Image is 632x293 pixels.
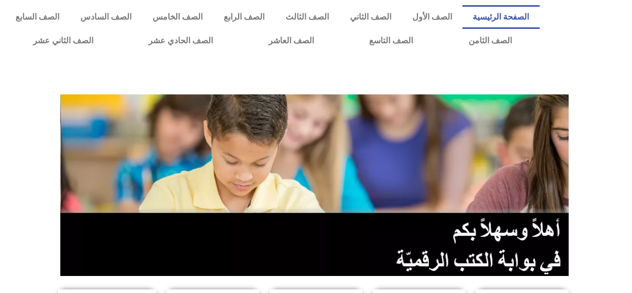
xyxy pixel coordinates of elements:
[402,5,462,29] a: الصف الأول
[275,5,339,29] a: الصف الثالث
[5,29,121,53] a: الصف الثاني عشر
[441,29,540,53] a: الصف الثامن
[142,5,213,29] a: الصف الخامس
[70,5,142,29] a: الصف السادس
[241,29,342,53] a: الصف العاشر
[339,5,402,29] a: الصف الثاني
[5,5,70,29] a: الصف السابع
[121,29,241,53] a: الصف الحادي عشر
[342,29,441,53] a: الصف التاسع
[462,5,540,29] a: الصفحة الرئيسية
[213,5,275,29] a: الصف الرابع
